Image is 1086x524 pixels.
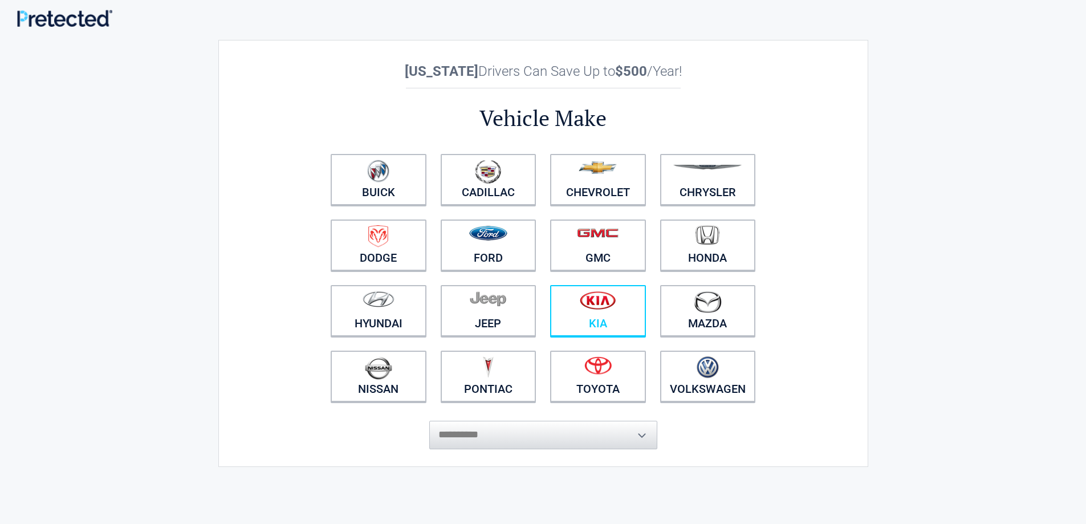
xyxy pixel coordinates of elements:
[17,10,112,27] img: Main Logo
[441,154,536,205] a: Cadillac
[482,356,494,378] img: pontiac
[470,291,506,307] img: jeep
[475,160,501,184] img: cadillac
[331,154,426,205] a: Buick
[331,351,426,402] a: Nissan
[660,154,756,205] a: Chrysler
[660,285,756,336] a: Mazda
[550,285,646,336] a: Kia
[365,356,392,380] img: nissan
[441,285,536,336] a: Jeep
[577,228,619,238] img: gmc
[331,285,426,336] a: Hyundai
[580,291,616,310] img: kia
[579,161,617,174] img: chevrolet
[469,226,507,241] img: ford
[441,220,536,271] a: Ford
[368,225,388,247] img: dodge
[693,291,722,313] img: mazda
[324,63,763,79] h2: Drivers Can Save Up to /Year
[550,351,646,402] a: Toyota
[405,63,478,79] b: [US_STATE]
[660,351,756,402] a: Volkswagen
[660,220,756,271] a: Honda
[615,63,647,79] b: $500
[695,225,719,245] img: honda
[441,351,536,402] a: Pontiac
[697,356,719,379] img: volkswagen
[550,154,646,205] a: Chevrolet
[324,104,763,133] h2: Vehicle Make
[584,356,612,375] img: toyota
[550,220,646,271] a: GMC
[331,220,426,271] a: Dodge
[367,160,389,182] img: buick
[673,165,742,170] img: chrysler
[363,291,394,307] img: hyundai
